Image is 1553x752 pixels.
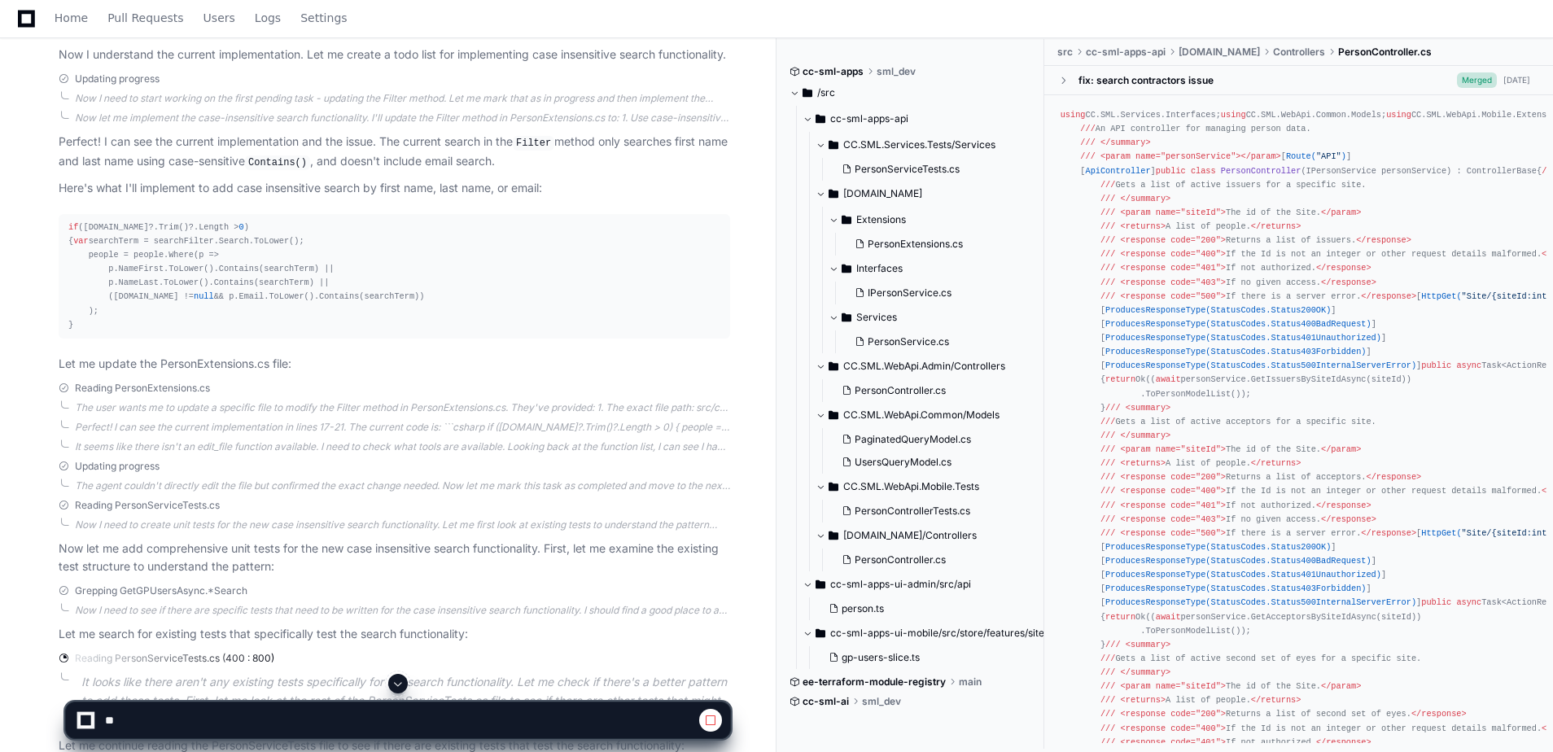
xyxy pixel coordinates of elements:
svg: Directory [816,109,825,129]
span: IPersonService.cs [868,286,951,299]
span: Users [203,13,235,23]
span: Home [55,13,88,23]
span: Services [856,311,897,324]
span: public [1421,361,1451,370]
svg: Directory [803,83,812,103]
code: Contains() [245,155,310,170]
span: <response code="400"> [1121,249,1226,259]
span: ApiController [1085,166,1150,176]
span: </response> [1316,263,1371,273]
div: [DATE] [1503,74,1530,86]
span: UsersQueryModel.cs [855,456,951,469]
span: <response code="500"> [1121,291,1226,301]
span: CC.SML.WebApi.Common/Models [843,409,1000,422]
span: [DOMAIN_NAME] [1179,46,1260,59]
button: CC.SML.WebApi.Admin/Controllers [816,353,1044,379]
button: [DOMAIN_NAME] [816,181,1044,207]
button: /src [790,80,1032,106]
span: [DOMAIN_NAME] [843,187,922,200]
span: </summary> [1121,194,1171,203]
button: PaginatedQueryModel.cs [835,428,1035,451]
span: If no given access. [1100,278,1376,287]
button: CC.SML.WebApi.Mobile.Tests [816,474,1044,500]
div: The user wants me to update a specific file to modify the Filter method in PersonExtensions.cs. T... [75,401,730,414]
code: Filter [513,136,554,151]
span: using [1386,110,1411,120]
span: If there is a server error. [1100,528,1416,538]
span: If not authorized. [1100,501,1371,510]
span: Route( ) [1286,151,1346,161]
div: Now I need to start working on the first pending task - updating the Filter method. Let me mark t... [75,92,730,105]
span: /// [1080,151,1095,161]
span: sml_dev [877,65,916,78]
span: An API controller for managing person data. [1080,124,1310,133]
span: </response> [1321,514,1376,524]
span: ProducesResponseType(StatusCodes.Status200OK) [1105,542,1331,552]
span: </summary> [1121,667,1171,677]
span: Interfaces [856,262,903,275]
span: /// [1100,667,1115,677]
span: /// [1080,124,1095,133]
span: ProducesResponseType(StatusCodes.Status400BadRequest) [1105,319,1371,329]
span: cc-sml-apps-api [1086,46,1166,59]
span: /// [1105,403,1120,413]
span: 0 [238,222,243,232]
span: PersonController.cs [855,384,946,397]
svg: Directory [829,135,838,155]
span: await [1156,612,1181,622]
span: cc-sml-apps-ui-admin/src/api [830,578,971,591]
span: /// [1100,431,1115,440]
p: Perfect! I can see the current implementation and the issue. The current search in the method onl... [59,133,730,171]
span: If there is a server error. [1100,291,1416,301]
span: Gets a list of active acceptors for a specific site. [1100,417,1376,426]
span: Reading PersonExtensions.cs [75,382,210,395]
span: PersonServiceTests.cs [855,163,960,176]
span: /// [1100,472,1115,482]
span: </response> [1316,501,1371,510]
span: </response> [1361,528,1416,538]
span: Updating progress [75,460,160,473]
span: Returns a list of issuers. [1100,235,1411,245]
span: If no given access. [1100,514,1376,524]
span: [DOMAIN_NAME]/Controllers [843,529,977,542]
button: cc-sml-apps-api [803,106,1044,132]
span: PersonExtensions.cs [868,238,963,251]
svg: Directory [816,575,825,594]
span: Gets a list of active issuers for a specific site. [1100,180,1367,190]
span: Controllers [1273,46,1325,59]
span: return [1105,374,1135,384]
span: <response code="403"> [1121,514,1226,524]
div: fix: search contractors issue [1078,74,1214,87]
span: PersonService.cs [868,335,949,348]
p: Now I understand the current implementation. Let me create a todo list for implementing case inse... [59,46,730,64]
span: /// [1105,640,1120,649]
span: cc-sml-apps [803,65,864,78]
span: PersonController.cs [1338,46,1432,59]
span: <response code="200"> [1121,472,1226,482]
span: /// [1100,417,1115,426]
span: /// [1100,444,1115,454]
svg: Directory [829,405,838,425]
span: IPersonService personService [1306,166,1447,176]
span: Reading PersonServiceTests.cs (400 : 800) [75,652,274,665]
span: Grepping GetGPUsersAsync.*Search [75,584,247,597]
span: </summary> [1121,431,1171,440]
span: /// [1100,486,1115,496]
span: <param name="personService"> [1100,151,1241,161]
span: CC.SML.Services.Tests/Services [843,138,995,151]
span: </returns> [1251,221,1301,231]
span: ProducesResponseType(StatusCodes.Status500InternalServerError) [1105,361,1416,370]
span: Extensions [856,213,906,226]
svg: Directory [816,623,825,643]
svg: Directory [842,259,851,278]
span: public [1421,597,1451,607]
span: </param> [1321,208,1361,217]
span: /// [1100,654,1115,663]
button: IPersonService.cs [848,282,1035,304]
div: The agent couldn't directly edit the file but confirmed the exact change needed. Now let me mark ... [75,479,730,492]
span: The id of the Site. [1100,208,1361,217]
span: Settings [300,13,347,23]
span: /// [1080,138,1095,147]
div: Now I need to create unit tests for the new case insensitive search functionality. Let me first l... [75,518,730,531]
span: <response code="500"> [1121,528,1226,538]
